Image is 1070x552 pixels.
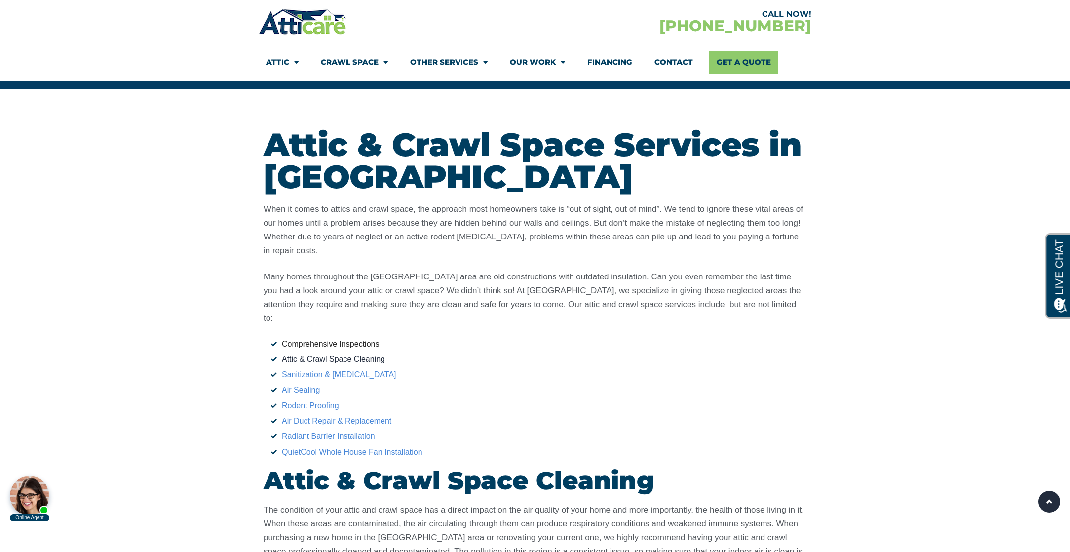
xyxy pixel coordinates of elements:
a: Rodent Proofing [282,401,339,410]
a: Get A Quote [709,51,778,74]
a: Attic & Crawl Space Cleaning [282,355,385,363]
a: Contact [654,51,693,74]
a: Crawl Space [321,51,388,74]
h2: Attic & Crawl Space Services in [GEOGRAPHIC_DATA] [264,128,806,193]
p: When it comes to attics and crawl space, the approach most homeowners take is “out of sight, out ... [264,202,806,258]
h3: Attic & Crawl Space Cleaning [264,469,806,493]
a: Attic [266,51,299,74]
iframe: Chat Invitation [5,473,54,522]
a: Financing [587,51,632,74]
li: Comprehensive Inspections [271,338,806,351]
a: Sanitization & [MEDICAL_DATA] [282,370,396,379]
a: Radiant Barrier Installation [282,432,375,440]
a: Air Duct Repair & Replacement [282,417,391,425]
p: Many homes throughout the [GEOGRAPHIC_DATA] area are old constructions with outdated insulation. ... [264,270,806,325]
nav: Menu [266,51,804,74]
div: CALL NOW! [535,10,811,18]
span: Opens a chat window [24,8,79,20]
a: Our Work [510,51,565,74]
a: Air Sealing [282,386,320,394]
a: QuietCool Whole House Fan Installation [282,448,422,456]
a: Other Services [410,51,488,74]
